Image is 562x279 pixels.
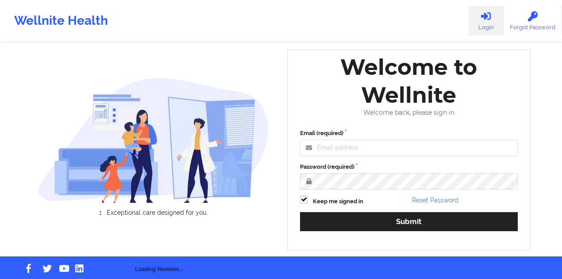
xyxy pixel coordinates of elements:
div: Loading Reviews... [38,231,281,274]
label: Email (required) [300,129,518,138]
a: Reset Password [412,197,458,204]
label: Password (required) [300,163,518,171]
a: Login [469,6,503,35]
label: Keep me signed in [313,197,363,206]
input: Email address [300,139,518,156]
a: Forgot Password [503,6,562,35]
button: Submit [300,212,518,231]
img: wellnite-auth-hero_200.c722682e.png [38,77,269,203]
div: Welcome back, please sign in [294,109,524,116]
li: Exceptional care designed for you. [46,209,269,216]
div: Welcome to Wellnite [294,53,524,109]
